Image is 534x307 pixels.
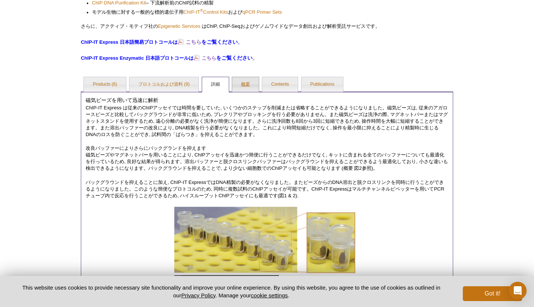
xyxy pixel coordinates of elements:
[86,179,448,199] p: バックグラウンドを抑えることに加え, ChIP-IT ExpressではDNA精製の必要がなくなりました。またビーズからのDNA溶出と脱クロスリンクを同時に行うことができるようになりました。この...
[86,152,448,172] p: 磁気ビーズやマグネットバーを用いることにより, ChIPアッセイを迅速かつ簡便に行うことができるだけでなく, キットに含まれる全てのバッファーについても最適化を行っているため, 良好な結果が得ら...
[216,55,253,61] span: をご覧ください
[81,23,158,29] span: さらに、アクティブ・モティフ社の
[86,97,448,103] h4: 磁気ビーズを用いて迅速に解析
[184,9,228,15] span: ChIP-IT Control Kits
[174,207,360,273] img: ChIP tube
[92,9,184,15] span: モデル生物に対する一般的な標的遺伝子用
[86,105,448,138] p: ChIP-IT Express は従来のChIPアッセイでは時間を要していた, いくつかのステップを削減または省略することができるようになりました。磁気ビーズは, 従来のアガロースビーズと比較し...
[81,55,194,61] strong: ChIP-IT Express Enzymatic 日本語プロトコールは
[202,23,207,29] span: は
[194,55,216,62] a: こちら
[207,23,240,29] span: ChIP, ChIP-Seq
[186,39,201,45] strong: こちら
[463,286,522,301] button: Got it!
[301,77,343,92] a: Publications
[202,55,216,61] strong: こちら
[232,77,259,92] a: 概要
[243,9,282,15] span: qPCR Primer Sets
[158,23,200,29] a: Epigenetic Services
[509,282,527,300] div: Open Intercom Messenger
[184,9,228,16] a: ChIP-IT®Control Kits
[12,284,451,299] p: This website uses cookies to provide necessary site functionality and improve your online experie...
[201,39,238,45] span: をご覧ください
[243,9,282,16] a: qPCR Primer Sets
[240,23,380,29] span: およびゲノムワイドなデータ創出および解析受託サービスです。
[181,292,215,298] a: Privacy Policy
[228,9,243,15] span: および
[84,77,126,92] a: Products (6)
[200,8,203,13] sup: ®
[86,145,448,152] h4: 改良バッファーによりさらにバックグランドを抑えます
[251,292,288,298] button: cookie settings
[238,39,243,45] span: 。
[178,38,201,46] a: こちら
[202,77,229,92] a: 詳細
[129,77,198,92] a: プロトコルおよび資料 (9)
[81,39,178,45] strong: ChIP-IT Express 日本語簡易プロトコールは
[253,55,258,61] span: 。
[262,77,298,92] a: Contents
